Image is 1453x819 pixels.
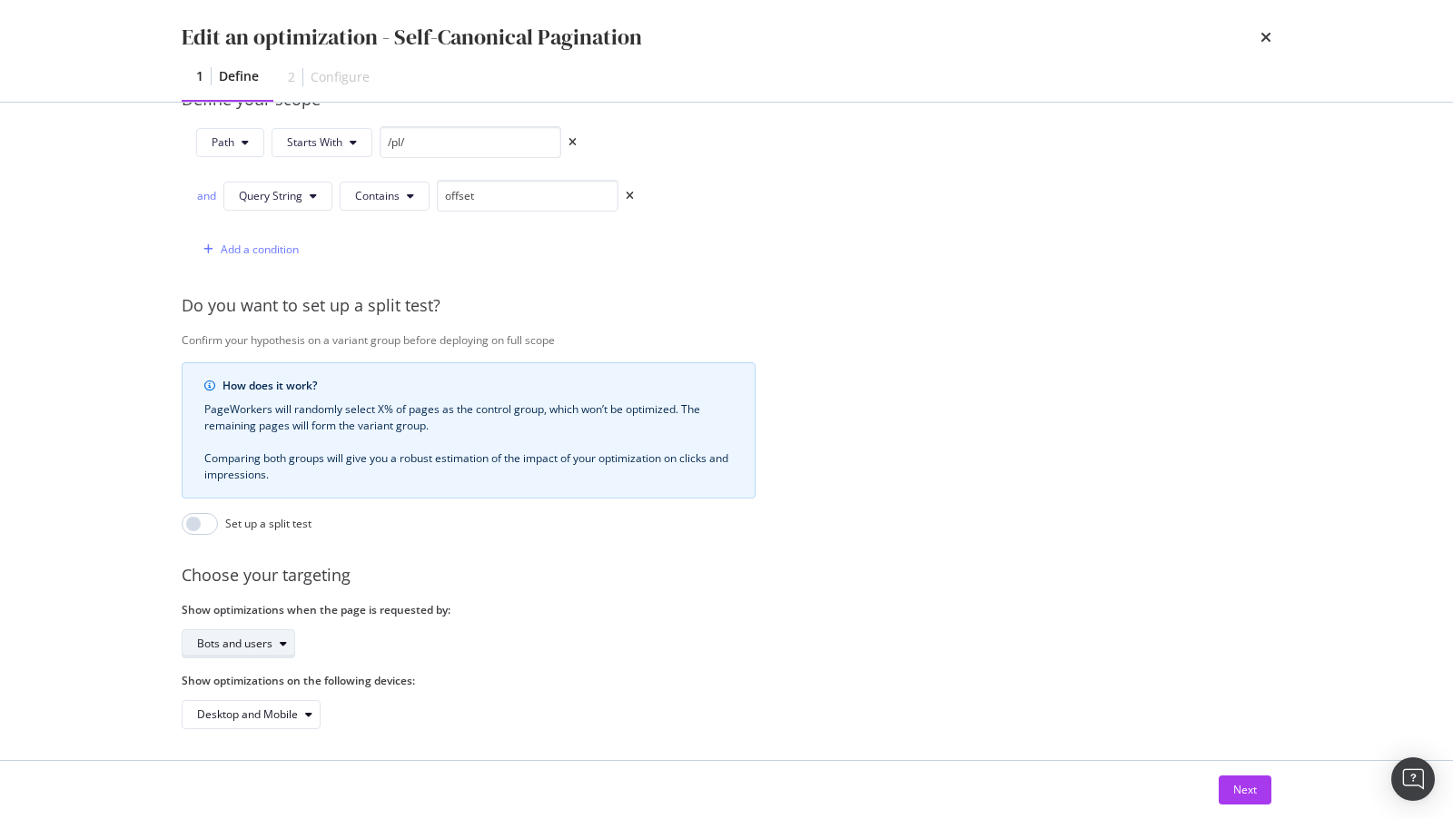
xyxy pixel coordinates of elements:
[225,516,311,531] div: Set up a split test
[204,401,733,483] div: PageWorkers will randomly select X% of pages as the control group, which won’t be optimized. The ...
[1260,22,1271,53] div: times
[568,137,577,148] div: times
[196,188,216,203] div: and
[311,68,370,86] div: Configure
[221,242,299,257] div: Add a condition
[182,602,756,617] label: Show optimizations when the page is requested by:
[196,67,203,85] div: 1
[182,700,321,729] button: Desktop and Mobile
[182,673,756,688] label: Show optimizations on the following devices:
[182,294,1361,318] div: Do you want to set up a split test?
[182,22,642,53] div: Edit an optimization - Self-Canonical Pagination
[222,378,733,394] div: How does it work?
[182,362,756,498] div: info banner
[182,629,295,658] button: Bots and users
[1233,782,1257,797] div: Next
[219,67,259,85] div: Define
[196,235,299,264] button: Add a condition
[272,128,372,157] button: Starts With
[212,134,234,150] span: Path
[196,128,264,157] button: Path
[355,188,400,203] span: Contains
[239,188,302,203] span: Query String
[626,191,634,202] div: times
[182,564,1361,587] div: Choose your targeting
[1391,757,1435,801] div: Open Intercom Messenger
[287,134,342,150] span: Starts With
[340,182,430,211] button: Contains
[197,709,298,720] div: Desktop and Mobile
[182,332,1361,348] div: Confirm your hypothesis on a variant group before deploying on full scope
[223,182,332,211] button: Query String
[1219,775,1271,804] button: Next
[288,68,295,86] div: 2
[197,638,272,649] div: Bots and users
